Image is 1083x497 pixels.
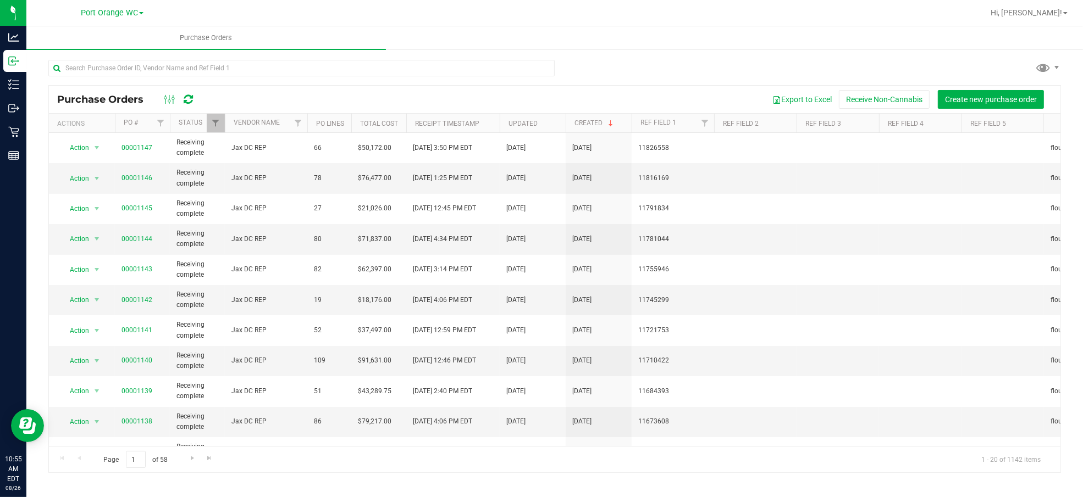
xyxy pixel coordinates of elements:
[638,355,708,366] span: 11710422
[121,356,152,364] a: 00001140
[358,416,391,427] span: $79,217.00
[358,386,391,397] span: $43,289.75
[234,119,280,126] a: Vendor Name
[314,264,345,275] span: 82
[413,355,476,366] span: [DATE] 12:46 PM EDT
[90,444,104,460] span: select
[90,383,104,399] span: select
[506,173,526,183] span: [DATE]
[121,235,152,243] a: 00001144
[413,264,472,275] span: [DATE] 3:14 PM EDT
[314,295,345,305] span: 19
[314,143,345,153] span: 66
[572,386,592,397] span: [DATE]
[60,171,90,186] span: Action
[638,173,708,183] span: 11816169
[572,416,592,427] span: [DATE]
[572,264,592,275] span: [DATE]
[314,355,345,366] span: 109
[121,296,152,304] a: 00001142
[638,203,708,214] span: 11791834
[90,323,104,338] span: select
[126,451,146,468] input: 1
[207,114,225,132] a: Filter
[358,143,391,153] span: $50,172.00
[413,173,472,183] span: [DATE] 1:25 PM EDT
[202,451,218,466] a: Go to the last page
[358,325,391,336] span: $37,497.00
[696,114,714,132] a: Filter
[638,234,708,244] span: 11781044
[413,203,476,214] span: [DATE] 12:45 PM EDT
[358,203,391,214] span: $21,026.00
[358,264,391,275] span: $62,397.00
[358,295,391,305] span: $18,176.00
[176,350,218,371] span: Receiving complete
[638,295,708,305] span: 11745299
[90,231,104,247] span: select
[572,203,592,214] span: [DATE]
[90,292,104,308] span: select
[176,137,218,158] span: Receiving complete
[57,93,154,105] span: Purchase Orders
[231,173,301,183] span: Jax DC REP
[413,295,472,305] span: [DATE] 4:06 PM EDT
[839,90,930,109] button: Receive Non-Cannabis
[231,203,301,214] span: Jax DC REP
[176,289,218,310] span: Receiving complete
[60,140,90,155] span: Action
[8,55,19,66] inline-svg: Inbound
[176,198,218,219] span: Receiving complete
[638,264,708,275] span: 11755946
[60,323,90,338] span: Action
[413,325,476,336] span: [DATE] 12:59 PM EDT
[506,264,526,275] span: [DATE]
[90,140,104,155] span: select
[124,119,138,126] a: PO #
[176,442,218,462] span: Receiving complete
[60,262,90,277] span: Action
[314,416,345,427] span: 86
[60,383,90,399] span: Action
[184,451,200,466] a: Go to the next page
[48,60,555,76] input: Search Purchase Order ID, Vendor Name and Ref Field 1
[8,126,19,137] inline-svg: Retail
[231,143,301,153] span: Jax DC REP
[360,120,398,127] a: Total Cost
[316,120,344,127] a: PO Lines
[640,119,676,126] a: Ref Field 1
[90,201,104,216] span: select
[60,231,90,247] span: Action
[506,416,526,427] span: [DATE]
[165,33,247,43] span: Purchase Orders
[358,173,391,183] span: $76,477.00
[11,409,44,442] iframe: Resource center
[506,325,526,336] span: [DATE]
[506,386,526,397] span: [DATE]
[506,234,526,244] span: [DATE]
[94,451,177,468] span: Page of 58
[231,416,301,427] span: Jax DC REP
[121,144,152,152] a: 00001147
[358,234,391,244] span: $71,837.00
[57,120,110,127] div: Actions
[121,174,152,182] a: 00001146
[314,173,345,183] span: 78
[176,381,218,401] span: Receiving complete
[60,201,90,216] span: Action
[638,386,708,397] span: 11684393
[176,411,218,432] span: Receiving complete
[5,484,21,492] p: 08/26
[314,325,345,336] span: 52
[90,353,104,368] span: select
[413,416,472,427] span: [DATE] 4:06 PM EDT
[413,386,472,397] span: [DATE] 2:40 PM EDT
[509,120,538,127] a: Updated
[572,143,592,153] span: [DATE]
[60,414,90,429] span: Action
[358,355,391,366] span: $91,631.00
[231,386,301,397] span: Jax DC REP
[572,355,592,366] span: [DATE]
[176,259,218,280] span: Receiving complete
[152,114,170,132] a: Filter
